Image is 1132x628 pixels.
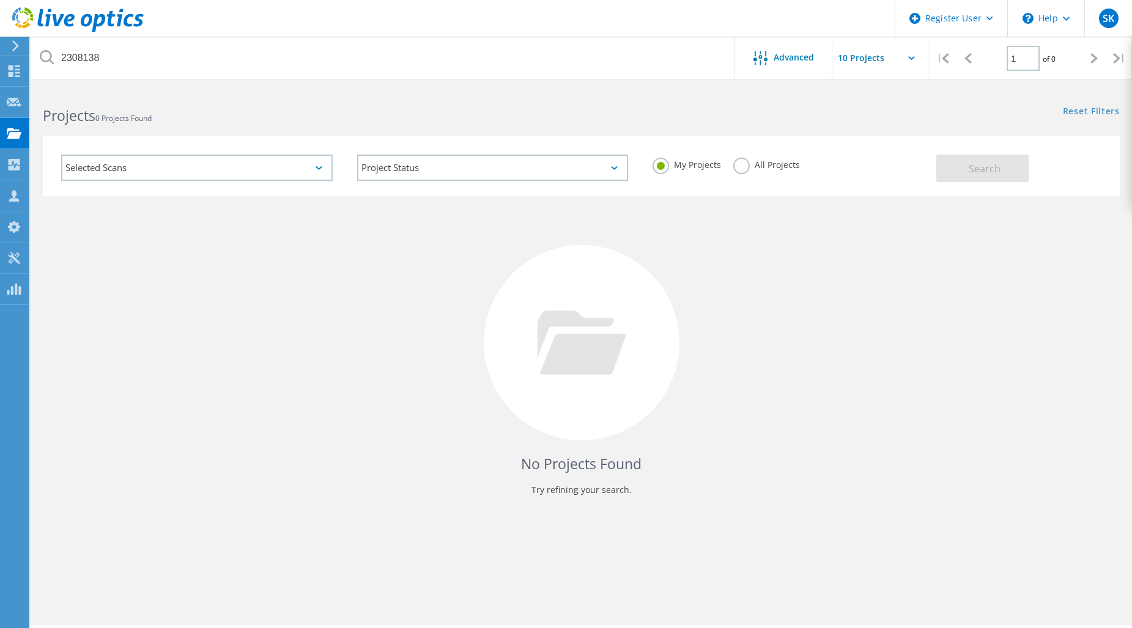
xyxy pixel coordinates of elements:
svg: \n [1023,13,1034,24]
a: Live Optics Dashboard [12,26,144,34]
b: Projects [43,106,95,125]
div: Selected Scans [61,155,333,181]
span: of 0 [1043,54,1056,64]
input: Search projects by name, owner, ID, company, etc [31,37,735,79]
p: Try refining your search. [55,480,1108,500]
span: SK [1103,13,1114,23]
label: My Projects [653,158,721,169]
a: Reset Filters [1063,107,1120,117]
label: All Projects [733,158,800,169]
div: Project Status [357,155,629,181]
div: | [1107,37,1132,80]
span: Advanced [774,53,814,62]
span: Search [969,162,1001,175]
h4: No Projects Found [55,454,1108,474]
button: Search [936,155,1029,182]
div: | [930,37,955,80]
span: 0 Projects Found [95,113,152,123]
